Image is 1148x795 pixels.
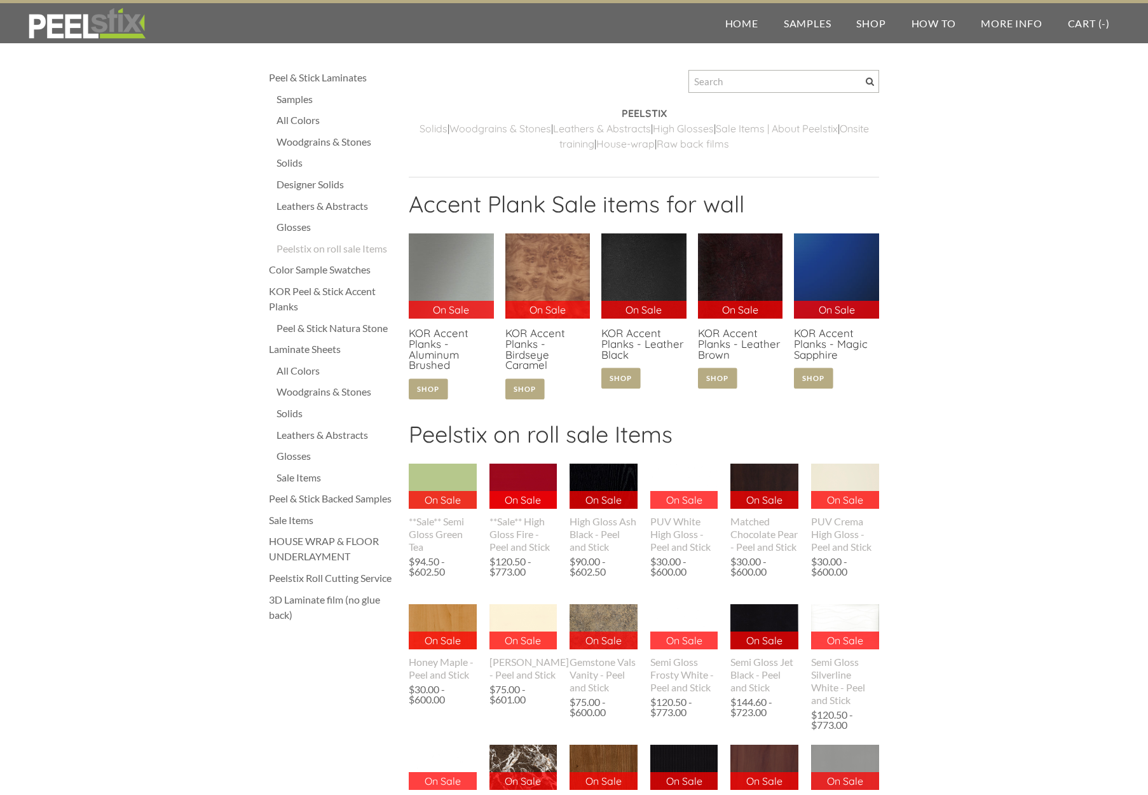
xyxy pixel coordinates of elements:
p: On Sale [489,772,557,790]
a: On Sale Honey Maple - Peel and Stick [409,604,477,681]
div: $120.50 - $773.00 [811,710,879,730]
a: All Colors [277,363,396,378]
a: Sale Items [269,513,396,528]
img: s832171791223022656_p705_i1_w400.jpeg [730,464,798,509]
p: On Sale [489,491,557,509]
span: | [838,122,840,135]
p: On Sale [570,772,638,790]
div: 3D Laminate film (no glue back) [269,592,396,623]
a: On Sale High Gloss Ash Black - Peel and Stick [570,464,638,553]
span: | [594,137,596,150]
h2: Accent Plank Sale items for wall [409,190,879,227]
a: Leathers & Abstracts [277,427,396,443]
a: ​Solids [420,122,448,135]
a: On Sale Semi Gloss Frosty White - Peel and Stick [650,604,718,693]
img: s832171791223022656_p649_i2_w432.jpeg [408,604,477,649]
a: Laminate Sheets [269,342,396,357]
img: s832171791223022656_p706_i1_w390.jpeg [811,463,879,509]
div: Peel & Stick Laminates [269,70,396,85]
p: On Sale [409,632,477,649]
div: Solids [277,155,396,170]
div: $94.50 - $602.50 [409,556,477,577]
a: Solids [277,406,396,421]
img: s832171791223022656_p897_i3_w500.jpeg [409,453,477,521]
div: Honey Maple - Peel and Stick [409,656,477,681]
a: On Sale **Sale** High Gloss Fire - Peel and Stick [489,464,557,553]
div: $75.00 - $600.00 [570,697,638,717]
img: s832171791223022656_p474_i1_w400.jpeg [489,604,557,649]
img: s832171791223022656_p548_i1_w400.jpeg [650,604,718,649]
div: $30.00 - $600.00 [650,556,718,577]
p: On Sale [570,491,638,509]
span: - [1102,17,1106,29]
div: HOUSE WRAP & FLOOR UNDERLAYMENT [269,534,396,564]
div: $120.50 - $773.00 [650,697,718,717]
p: On Sale [650,632,718,649]
p: On Sale [570,632,638,649]
a: On Sale Gemstone Vals Vanity - Peel and Stick [570,604,638,693]
div: Peelstix on roll sale Items [277,241,396,256]
span: | [551,122,553,135]
div: $30.00 - $600.00 [409,684,477,705]
div: [PERSON_NAME] - Peel and Stick [489,656,557,681]
a: Color Sample Swatches [269,262,396,277]
div: Glosses [277,219,396,235]
a: Leathers & Abstract [553,122,646,135]
a: Peel & Stick Backed Samples [269,491,396,506]
a: More Info [968,3,1055,43]
p: On Sale [730,772,798,790]
a: Home [713,3,771,43]
a: Leathers & Abstracts [277,198,396,214]
strong: PEELSTIX [622,107,667,120]
a: On Sale PUV Crema High Gloss - Peel and Stick [811,464,879,553]
a: Shop [844,3,898,43]
a: How To [899,3,969,43]
img: s832171791223022656_p540_i1_w400.jpeg [650,464,718,509]
div: **Sale** High Gloss Fire - Peel and Stick [489,515,557,553]
div: PUV Crema High Gloss - Peel and Stick [811,515,879,553]
img: s832171791223022656_p661_i1_w307.jpeg [650,745,718,790]
a: Samples [771,3,844,43]
a: Samples [277,92,396,107]
h2: Peelstix on roll sale Items [409,420,879,457]
p: On Sale [730,632,798,649]
div: Semi Gloss Jet Black - Peel and Stick [730,656,798,694]
div: **Sale** Semi Gloss Green Tea [409,515,477,553]
img: s832171791223022656_p640_i1_w307.jpeg [489,745,557,790]
p: On Sale [811,632,879,649]
a: High Glosses [653,122,714,135]
a: s [546,122,551,135]
img: s832171791223022656_p632_i1_w307.jpeg [408,745,477,790]
p: On Sale [811,491,879,509]
span: | [448,122,449,135]
div: All Colors [277,113,396,128]
a: s [646,122,651,135]
span: | [651,122,653,135]
a: Sale Items [277,470,396,485]
div: $120.50 - $773.00 [489,556,557,577]
a: Glosses [277,448,396,464]
p: On Sale [811,772,879,790]
div: $30.00 - $600.00 [811,556,879,577]
img: s832171791223022656_p549_i1_w400.jpeg [730,604,798,649]
a: Woodgrains & Stones [277,384,396,399]
span: | [714,122,716,135]
a: Woodgrains & Stones [277,134,396,149]
input: Search [688,70,879,93]
div: KOR Peel & Stick Accent Planks [269,284,396,314]
span: | [655,137,657,150]
p: On Sale [650,772,718,790]
p: On Sale [730,491,798,509]
p: On Sale [409,772,477,790]
img: REFACE SUPPLIES [25,8,148,39]
div: Peel & Stick Natura Stone [277,321,396,336]
a: Peelstix Roll Cutting Service [269,570,396,586]
img: s832171791223022656_p497_i1_w400.jpeg [570,464,638,509]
